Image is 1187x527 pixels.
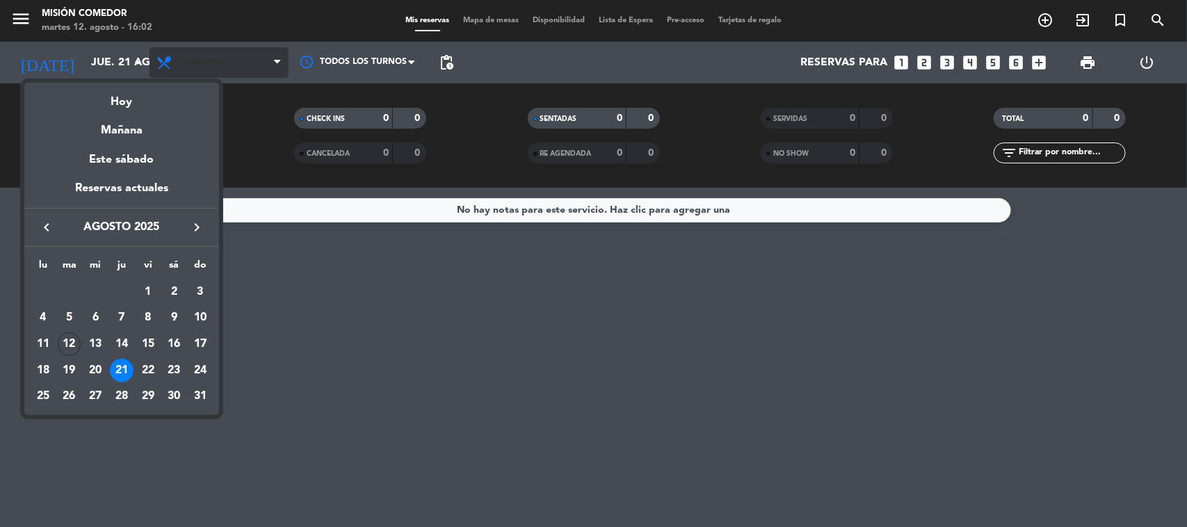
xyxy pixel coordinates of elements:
[135,279,161,305] td: 1 de agosto de 2025
[108,331,135,357] td: 14 de agosto de 2025
[30,357,56,384] td: 18 de agosto de 2025
[59,218,184,236] span: agosto 2025
[161,357,188,384] td: 23 de agosto de 2025
[161,384,188,410] td: 30 de agosto de 2025
[188,384,212,408] div: 31
[83,332,107,356] div: 13
[161,279,188,305] td: 2 de agosto de 2025
[31,359,55,382] div: 18
[162,306,186,330] div: 9
[161,257,188,279] th: sábado
[58,384,81,408] div: 26
[110,384,134,408] div: 28
[162,384,186,408] div: 30
[30,305,56,331] td: 4 de agosto de 2025
[83,359,107,382] div: 20
[188,332,212,356] div: 17
[24,111,219,140] div: Mañana
[187,257,213,279] th: domingo
[82,331,108,357] td: 13 de agosto de 2025
[136,384,160,408] div: 29
[31,384,55,408] div: 25
[24,83,219,111] div: Hoy
[110,306,134,330] div: 7
[58,332,81,356] div: 12
[30,257,56,279] th: lunes
[188,280,212,304] div: 3
[24,179,219,208] div: Reservas actuales
[135,305,161,331] td: 8 de agosto de 2025
[162,332,186,356] div: 16
[136,332,160,356] div: 15
[188,359,212,382] div: 24
[56,305,83,331] td: 5 de agosto de 2025
[188,219,205,236] i: keyboard_arrow_right
[34,218,59,236] button: keyboard_arrow_left
[108,305,135,331] td: 7 de agosto de 2025
[135,331,161,357] td: 15 de agosto de 2025
[136,280,160,304] div: 1
[82,357,108,384] td: 20 de agosto de 2025
[56,331,83,357] td: 12 de agosto de 2025
[30,384,56,410] td: 25 de agosto de 2025
[108,357,135,384] td: 21 de agosto de 2025
[187,331,213,357] td: 17 de agosto de 2025
[162,359,186,382] div: 23
[188,306,212,330] div: 10
[161,331,188,357] td: 16 de agosto de 2025
[82,257,108,279] th: miércoles
[83,384,107,408] div: 27
[135,357,161,384] td: 22 de agosto de 2025
[30,331,56,357] td: 11 de agosto de 2025
[108,384,135,410] td: 28 de agosto de 2025
[38,219,55,236] i: keyboard_arrow_left
[30,279,135,305] td: AGO.
[187,357,213,384] td: 24 de agosto de 2025
[187,384,213,410] td: 31 de agosto de 2025
[31,306,55,330] div: 4
[161,305,188,331] td: 9 de agosto de 2025
[162,280,186,304] div: 2
[187,305,213,331] td: 10 de agosto de 2025
[56,257,83,279] th: martes
[110,332,134,356] div: 14
[82,305,108,331] td: 6 de agosto de 2025
[58,306,81,330] div: 5
[135,384,161,410] td: 29 de agosto de 2025
[136,306,160,330] div: 8
[135,257,161,279] th: viernes
[56,357,83,384] td: 19 de agosto de 2025
[31,332,55,356] div: 11
[110,359,134,382] div: 21
[82,384,108,410] td: 27 de agosto de 2025
[187,279,213,305] td: 3 de agosto de 2025
[184,218,209,236] button: keyboard_arrow_right
[24,140,219,179] div: Este sábado
[136,359,160,382] div: 22
[58,359,81,382] div: 19
[83,306,107,330] div: 6
[56,384,83,410] td: 26 de agosto de 2025
[108,257,135,279] th: jueves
